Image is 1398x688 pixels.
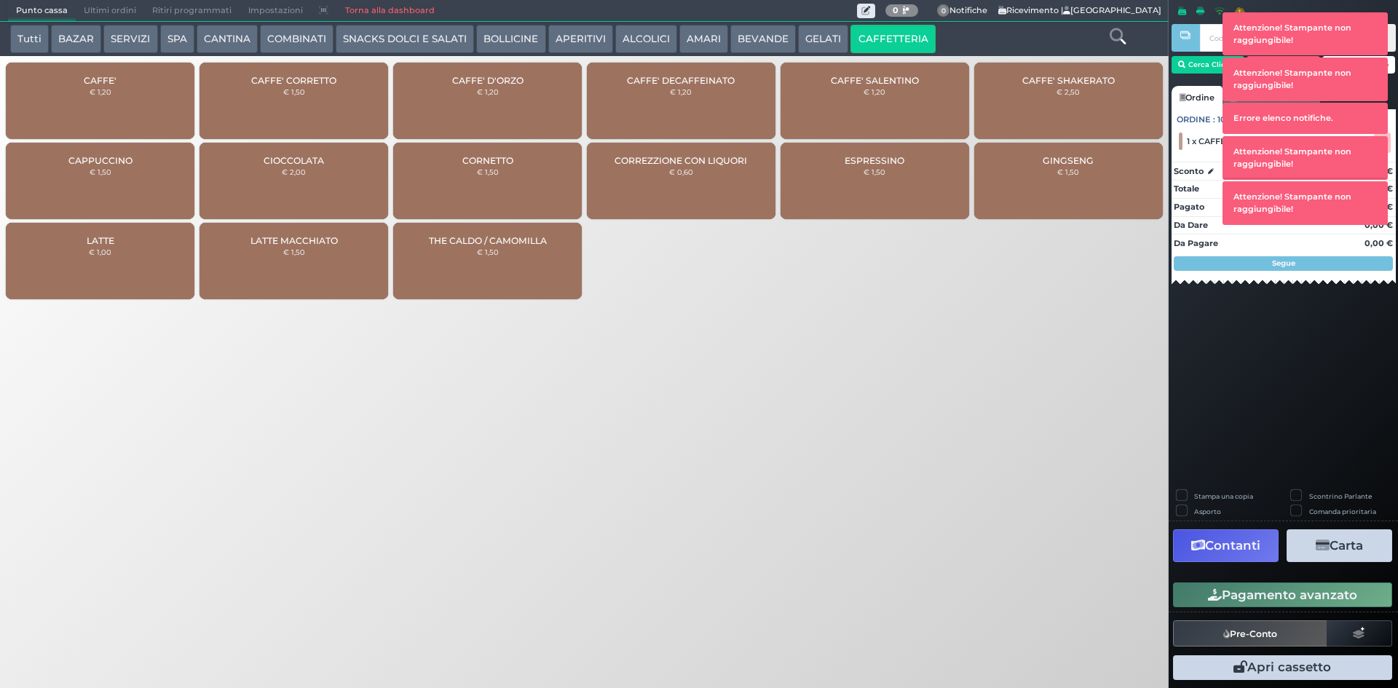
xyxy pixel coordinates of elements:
[90,167,111,176] small: € 1,50
[893,5,899,15] b: 0
[90,87,111,96] small: € 1,20
[615,155,747,166] span: CORREZZIONE CON LIQUORI
[76,1,144,21] span: Ultimi ordini
[627,75,735,86] span: CAFFE' DECAFFEINATO
[1187,136,1228,146] span: 1 x CAFFE'
[477,248,499,256] small: € 1,50
[197,25,258,54] button: CANTINA
[1177,114,1215,126] span: Ordine :
[798,25,848,54] button: GELATI
[730,25,796,54] button: BEVANDE
[1200,24,1339,52] input: Codice Cliente
[477,167,499,176] small: € 1,50
[1217,114,1306,126] span: 101359106324227820
[670,87,692,96] small: € 1,20
[1309,507,1376,516] label: Comanda prioritaria
[476,25,545,54] button: BOLLICINE
[10,25,49,54] button: Tutti
[615,25,677,54] button: ALCOLICI
[240,1,311,21] span: Impostazioni
[87,235,114,246] span: LATTE
[864,87,885,96] small: € 1,20
[845,155,904,166] span: ESPRESSINO
[477,87,499,96] small: € 1,20
[103,25,157,54] button: SERVIZI
[250,235,338,246] span: LATTE MACCHIATO
[1194,491,1253,501] label: Stampa una copia
[264,155,324,166] span: CIOCCOLATA
[1174,220,1208,230] strong: Da Dare
[1223,182,1388,224] div: Attenzione! Stampante non raggiungibile!
[1172,56,1245,74] button: Cerca Cliente
[51,25,101,54] button: BAZAR
[336,1,442,21] a: Torna alla dashboard
[1174,183,1199,194] strong: Totale
[548,25,613,54] button: APERITIVI
[84,75,116,86] span: CAFFE'
[669,167,693,176] small: € 0,60
[429,235,547,246] span: THE CALDO / CAMOMILLA
[283,87,305,96] small: € 1,50
[1365,238,1393,248] strong: 0,00 €
[1043,155,1094,166] span: GINGSENG
[1057,87,1080,96] small: € 2,50
[1057,167,1079,176] small: € 1,50
[1174,165,1204,178] strong: Sconto
[283,248,305,256] small: € 1,50
[336,25,474,54] button: SNACKS DOLCI E SALATI
[1194,507,1221,516] label: Asporto
[1287,529,1392,562] button: Carta
[1022,75,1115,86] span: CAFFE' SHAKERATO
[1223,137,1388,179] div: Attenzione! Stampante non raggiungibile!
[1173,655,1392,680] button: Apri cassetto
[1172,86,1223,109] a: Ordine
[89,248,111,256] small: € 1,00
[679,25,728,54] button: AMARI
[1173,529,1279,562] button: Contanti
[462,155,513,166] span: CORNETTO
[1174,238,1218,248] strong: Da Pagare
[144,1,240,21] span: Ritiri programmati
[1223,13,1388,55] div: Attenzione! Stampante non raggiungibile!
[864,167,885,176] small: € 1,50
[282,167,306,176] small: € 2,00
[1309,491,1372,501] label: Scontrino Parlante
[1173,582,1392,607] button: Pagamento avanzato
[260,25,333,54] button: COMBINATI
[850,25,935,54] button: CAFFETTERIA
[831,75,919,86] span: CAFFE' SALENTINO
[160,25,194,54] button: SPA
[452,75,524,86] span: CAFFE' D'ORZO
[8,1,76,21] span: Punto cassa
[937,4,950,17] span: 0
[68,155,133,166] span: CAPPUCCINO
[251,75,336,86] span: CAFFE' CORRETTO
[1173,620,1327,647] button: Pre-Conto
[1223,103,1388,133] div: Errore elenco notifiche.
[1223,58,1388,100] div: Attenzione! Stampante non raggiungibile!
[1174,202,1204,212] strong: Pagato
[1272,258,1295,268] strong: Segue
